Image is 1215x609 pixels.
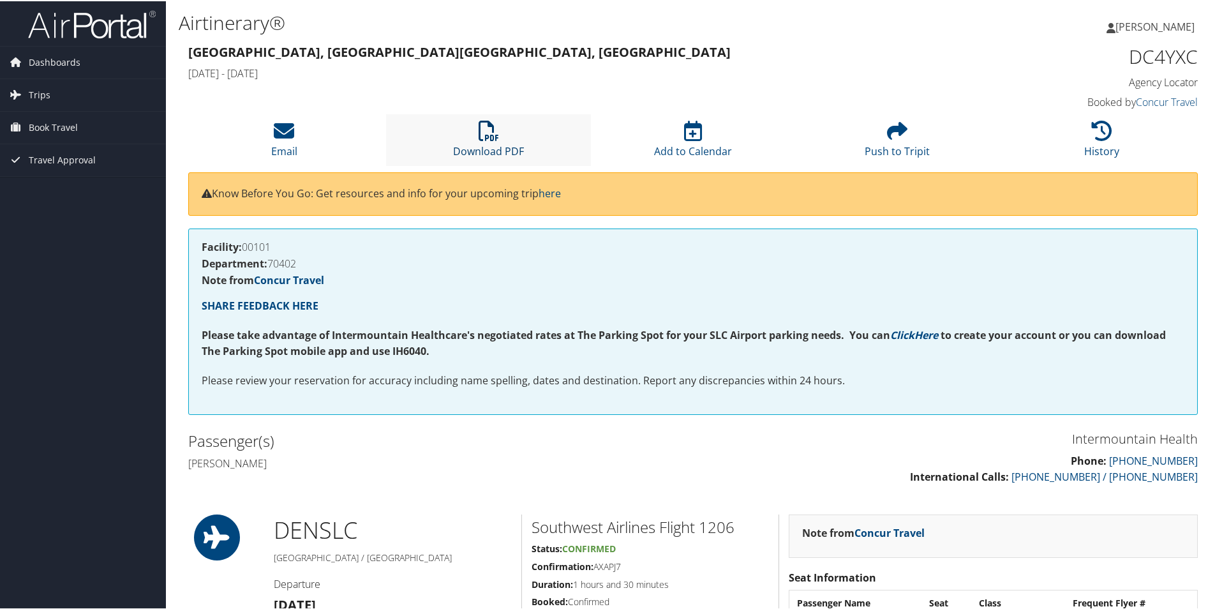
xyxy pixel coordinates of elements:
strong: Seat Information [789,569,876,583]
a: History [1084,126,1119,157]
span: Travel Approval [29,143,96,175]
span: Confirmed [562,541,616,553]
strong: Note from [802,525,925,539]
a: Concur Travel [254,272,324,286]
strong: Confirmation: [532,559,593,571]
a: SHARE FEEDBACK HERE [202,297,318,312]
strong: Note from [202,272,324,286]
strong: Please take advantage of Intermountain Healthcare's negotiated rates at The Parking Spot for your... [202,327,890,341]
h4: Booked by [960,94,1198,108]
a: Add to Calendar [654,126,732,157]
h2: Passenger(s) [188,429,683,451]
a: [PERSON_NAME] [1107,6,1207,45]
a: here [539,185,561,199]
img: airportal-logo.png [28,8,156,38]
h4: [DATE] - [DATE] [188,65,941,79]
strong: Facility: [202,239,242,253]
strong: Department: [202,255,267,269]
h1: DEN SLC [274,513,512,545]
h4: [PERSON_NAME] [188,455,683,469]
p: Please review your reservation for accuracy including name spelling, dates and destination. Repor... [202,372,1184,388]
strong: Status: [532,541,562,553]
a: Click [890,327,914,341]
a: Concur Travel [1136,94,1198,108]
strong: Booked: [532,594,568,606]
span: Dashboards [29,45,80,77]
strong: Duration: [532,577,573,589]
strong: [GEOGRAPHIC_DATA], [GEOGRAPHIC_DATA] [GEOGRAPHIC_DATA], [GEOGRAPHIC_DATA] [188,42,731,59]
a: Concur Travel [854,525,925,539]
a: Email [271,126,297,157]
h4: 00101 [202,241,1184,251]
h5: Confirmed [532,594,769,607]
h4: Agency Locator [960,74,1198,88]
h2: Southwest Airlines Flight 1206 [532,515,769,537]
a: Download PDF [453,126,524,157]
span: Book Travel [29,110,78,142]
span: [PERSON_NAME] [1115,19,1195,33]
a: [PHONE_NUMBER] [1109,453,1198,467]
p: Know Before You Go: Get resources and info for your upcoming trip [202,184,1184,201]
a: [PHONE_NUMBER] / [PHONE_NUMBER] [1011,469,1198,483]
h1: Airtinerary® [179,8,865,35]
h4: Departure [274,576,512,590]
h3: Intermountain Health [703,429,1198,447]
a: Push to Tripit [865,126,930,157]
h5: AXAPJ7 [532,559,769,572]
strong: International Calls: [910,469,1009,483]
h5: 1 hours and 30 minutes [532,577,769,590]
h5: [GEOGRAPHIC_DATA] / [GEOGRAPHIC_DATA] [274,550,512,563]
a: Here [914,327,938,341]
h4: 70402 [202,257,1184,267]
span: Trips [29,78,50,110]
strong: Phone: [1071,453,1107,467]
h1: DC4YXC [960,42,1198,69]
